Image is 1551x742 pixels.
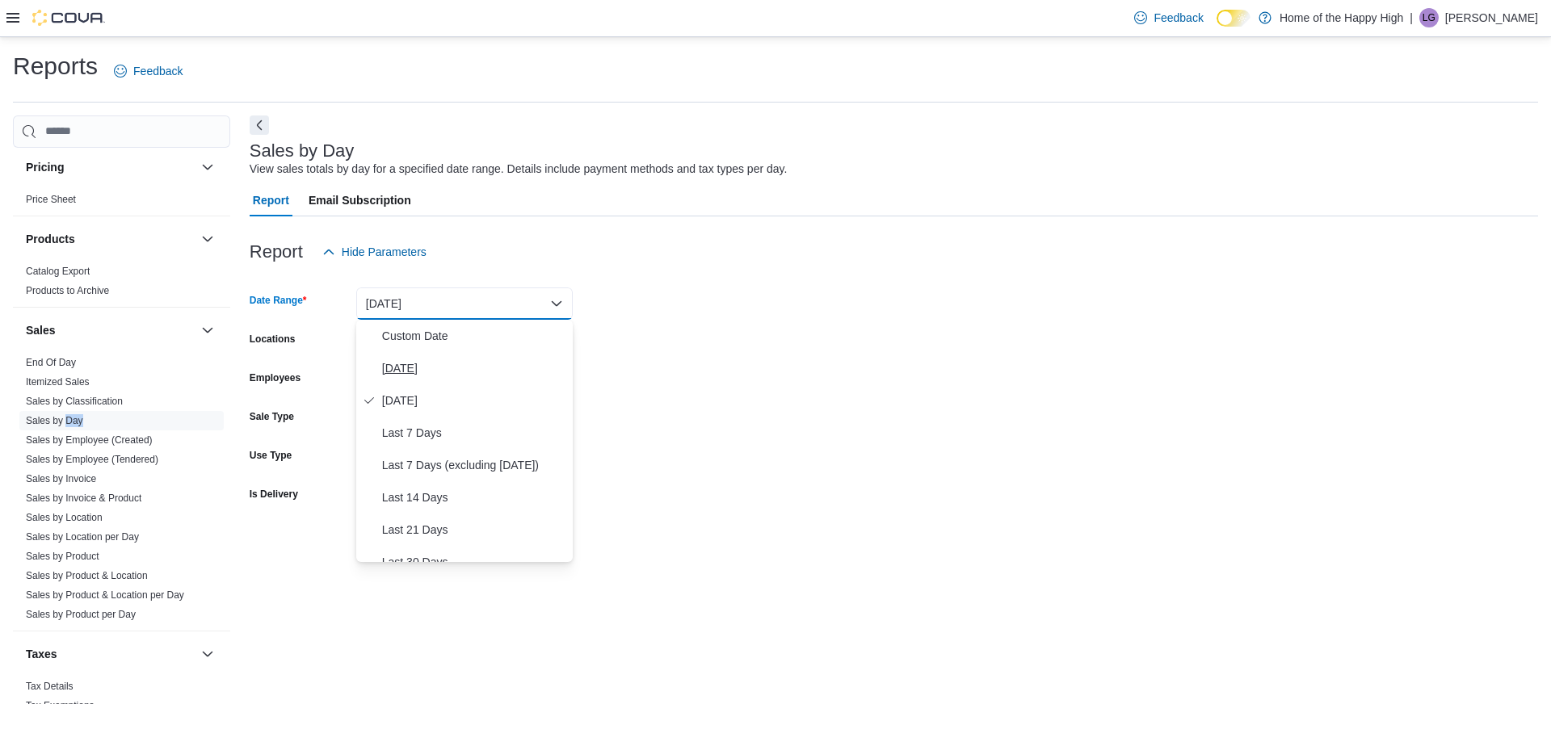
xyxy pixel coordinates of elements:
span: Last 7 Days [382,423,566,442]
button: Sales [26,322,195,338]
a: Tax Exemptions [26,700,95,711]
span: Tax Details [26,680,74,693]
a: Feedback [107,55,189,87]
span: Sales by Classification [26,395,123,408]
div: Lucius Gladue [1419,8,1439,27]
p: [PERSON_NAME] [1445,8,1538,27]
a: Itemized Sales [26,376,90,388]
h3: Sales [26,322,56,338]
span: Sales by Invoice & Product [26,492,141,505]
h3: Sales by Day [250,141,355,161]
label: Use Type [250,449,292,462]
span: [DATE] [382,391,566,410]
label: Locations [250,333,296,346]
span: Sales by Location per Day [26,530,139,543]
button: Pricing [198,157,217,177]
label: Is Delivery [250,488,298,501]
span: Sales by Product [26,550,99,563]
a: Sales by Product [26,551,99,562]
a: Price Sheet [26,194,76,205]
div: Sales [13,353,230,631]
span: Last 30 Days [382,552,566,572]
div: View sales totals by day for a specified date range. Details include payment methods and tax type... [250,161,788,178]
span: End Of Day [26,356,76,369]
span: Email Subscription [309,184,411,216]
a: Tax Details [26,681,74,692]
a: End Of Day [26,357,76,368]
a: Sales by Day [26,415,83,426]
h3: Products [26,231,75,247]
button: Products [26,231,195,247]
a: Sales by Product per Day [26,609,136,620]
button: Taxes [198,644,217,664]
a: Sales by Invoice & Product [26,493,141,504]
a: Catalog Export [26,266,90,277]
input: Dark Mode [1217,10,1250,27]
button: Taxes [26,646,195,662]
span: Sales by Product per Day [26,608,136,621]
a: Sales by Product & Location per Day [26,589,184,601]
button: Next [250,115,269,135]
h3: Report [250,242,303,262]
button: Sales [198,321,217,340]
span: Sales by Invoice [26,472,96,485]
button: Products [198,229,217,249]
div: Pricing [13,190,230,216]
div: Taxes [13,677,230,722]
div: Select listbox [356,320,573,562]
button: Hide Parameters [316,236,433,268]
p: Home of the Happy High [1280,8,1403,27]
span: Itemized Sales [26,375,90,388]
h3: Pricing [26,159,64,175]
span: Sales by Day [26,414,83,427]
span: Last 21 Days [382,520,566,539]
a: Products to Archive [26,285,109,296]
span: Last 14 Days [382,488,566,507]
span: Custom Date [382,326,566,346]
span: Catalog Export [26,265,90,278]
span: Feedback [1154,10,1203,26]
a: Sales by Location [26,512,103,523]
span: Tax Exemptions [26,699,95,712]
span: Feedback [133,63,183,79]
span: Report [253,184,289,216]
button: [DATE] [356,287,573,320]
h3: Taxes [26,646,57,662]
span: Sales by Product & Location per Day [26,589,184,602]
span: Sales by Employee (Created) [26,434,153,446]
span: Last 7 Days (excluding [DATE]) [382,455,566,475]
label: Employees [250,371,301,384]
span: Sales by Location [26,511,103,524]
h1: Reports [13,50,98,82]
a: Sales by Product & Location [26,570,148,581]
p: | [1410,8,1413,27]
a: Sales by Invoice [26,473,96,484]
a: Sales by Classification [26,396,123,407]
label: Sale Type [250,410,294,423]
span: LG [1423,8,1435,27]
a: Sales by Employee (Tendered) [26,454,158,465]
button: Pricing [26,159,195,175]
span: Products to Archive [26,284,109,297]
a: Feedback [1128,2,1209,34]
span: [DATE] [382,358,566,378]
span: Hide Parameters [342,244,427,260]
a: Sales by Location per Day [26,531,139,543]
label: Date Range [250,294,307,307]
a: Sales by Employee (Created) [26,434,153,446]
span: Sales by Employee (Tendered) [26,453,158,466]
span: Price Sheet [26,193,76,206]
img: Cova [32,10,105,26]
div: Products [13,262,230,307]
